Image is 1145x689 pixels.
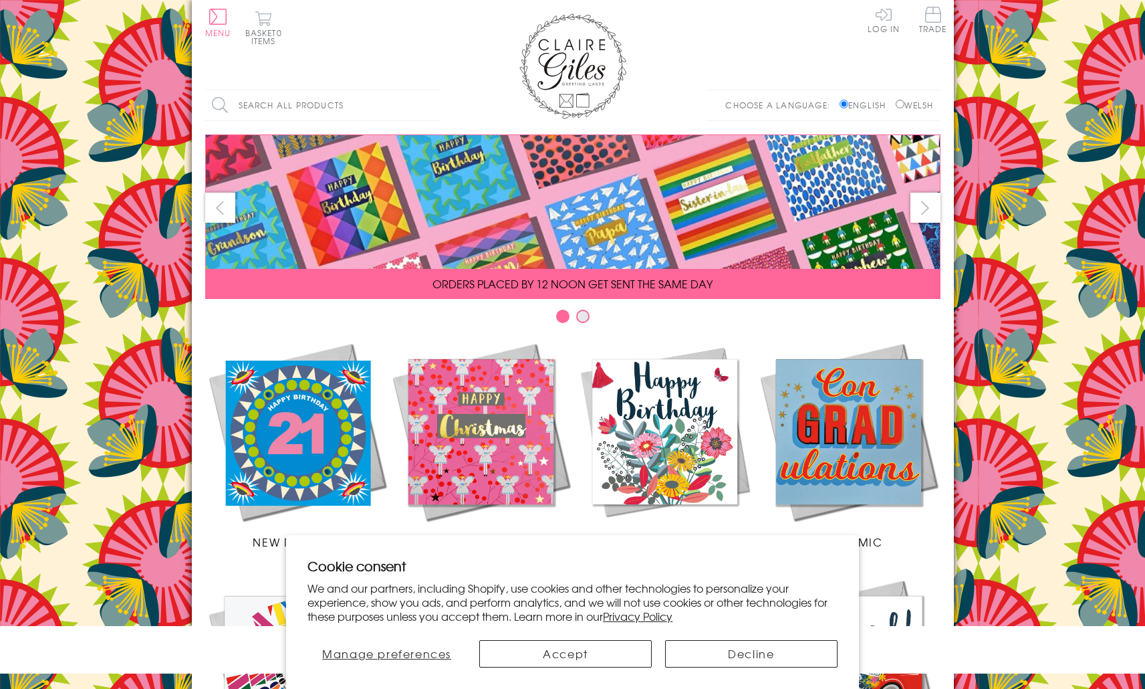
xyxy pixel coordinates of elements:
button: Manage preferences [307,640,466,668]
a: Academic [757,340,940,550]
span: Trade [919,7,947,33]
span: Christmas [447,534,515,550]
button: Basket0 items [245,11,282,45]
a: Log In [868,7,900,33]
input: Welsh [896,100,904,108]
a: Privacy Policy [603,608,672,624]
button: next [910,193,940,223]
label: Welsh [896,99,934,111]
span: Birthdays [632,534,696,550]
button: Carousel Page 1 (Current Slide) [556,310,569,323]
span: ORDERS PLACED BY 12 NOON GET SENT THE SAME DAY [432,276,713,292]
span: New Releases [253,534,340,550]
a: Birthdays [573,340,757,550]
a: New Releases [205,340,389,550]
span: Menu [205,27,231,39]
p: Choose a language: [725,99,837,111]
button: Menu [205,9,231,37]
a: Christmas [389,340,573,550]
h2: Cookie consent [307,557,838,575]
input: English [840,100,848,108]
input: Search [426,90,439,120]
span: Manage preferences [322,646,451,662]
a: Trade [919,7,947,35]
button: Decline [665,640,838,668]
input: Search all products [205,90,439,120]
label: English [840,99,892,111]
span: 0 items [251,27,282,47]
button: prev [205,193,235,223]
span: Academic [814,534,883,550]
button: Carousel Page 2 [576,310,590,323]
button: Accept [479,640,652,668]
div: Carousel Pagination [205,309,940,330]
p: We and our partners, including Shopify, use cookies and other technologies to personalize your ex... [307,581,838,623]
img: Claire Giles Greetings Cards [519,13,626,119]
